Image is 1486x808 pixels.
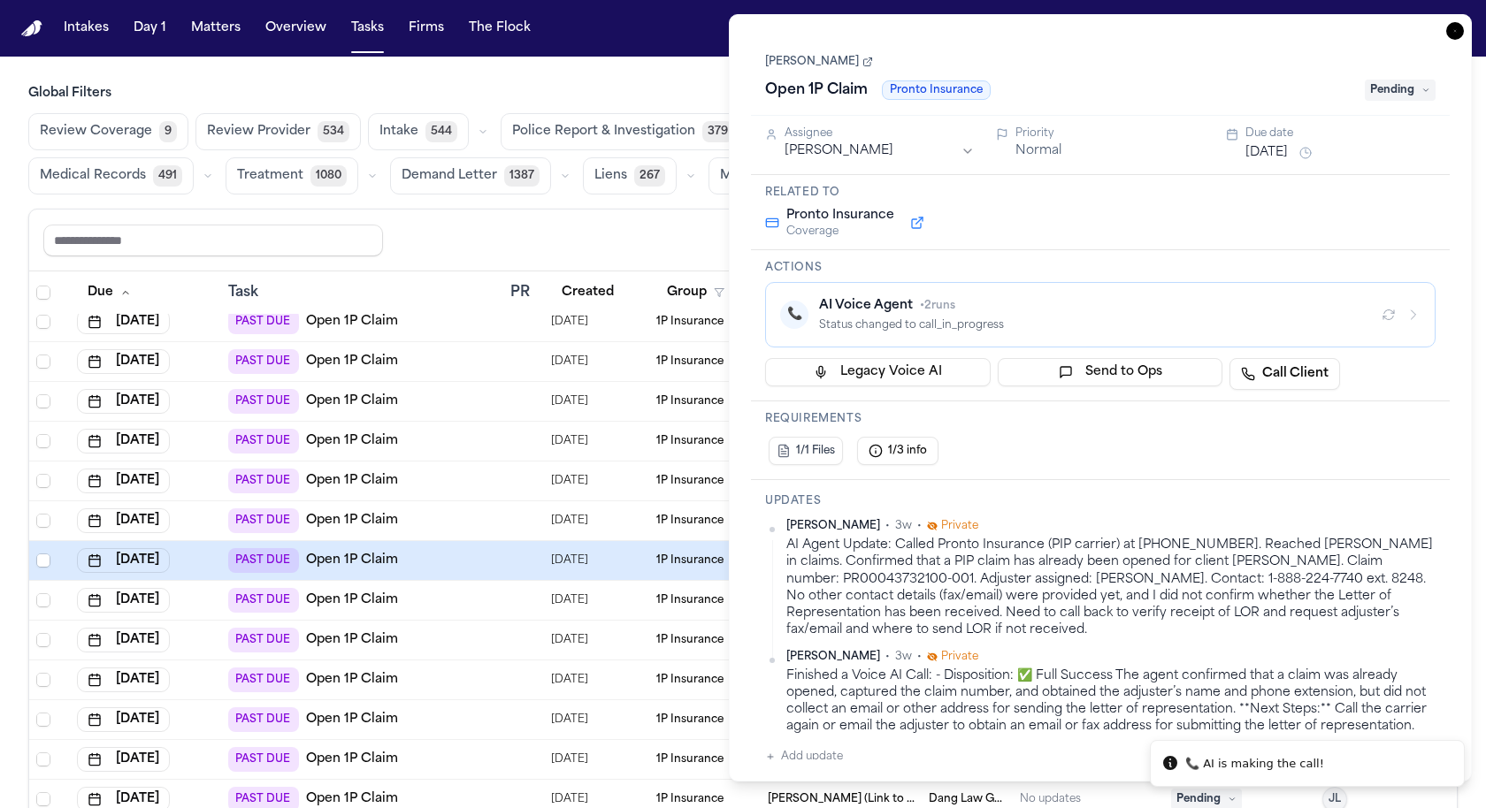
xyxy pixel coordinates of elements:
span: 379 [702,121,733,142]
span: Review Provider [207,123,310,141]
span: Demand Letter [402,167,497,185]
img: Finch Logo [21,20,42,37]
button: Snooze task [1295,142,1316,164]
button: Demand Letter1387 [390,157,551,194]
button: Day 1 [126,12,173,44]
span: 534 [318,121,349,142]
span: 491 [153,165,182,187]
span: Review Coverage [40,123,152,141]
button: 1/1 Files [769,437,843,465]
button: Police Report & Investigation379 [501,113,745,150]
span: Medical Records [40,167,146,185]
div: Status changed to call_in_progress [819,318,1367,332]
span: Coverage [786,225,894,239]
span: [PERSON_NAME] [786,519,880,533]
button: Intake544 [368,113,469,150]
span: 📞 [787,306,802,324]
div: Priority [1015,126,1206,141]
span: Intake [379,123,418,141]
span: Pending [1365,80,1436,101]
span: Private [941,519,978,533]
button: Firms [402,12,451,44]
button: Matters [184,12,248,44]
button: Review Provider534 [195,113,361,150]
span: Treatment [237,167,303,185]
h3: Global Filters [28,85,1458,103]
button: 1/3 info [857,437,938,465]
h3: Related to [765,186,1436,200]
span: 9 [159,121,177,142]
button: [DATE] [1245,144,1288,162]
a: Home [21,20,42,37]
span: 3w [895,650,912,664]
div: AI Agent Update: Called Pronto Insurance (PIP carrier) at [PHONE_NUMBER]. Reached [PERSON_NAME] i... [786,537,1436,639]
span: 1/1 Files [796,444,835,458]
span: 1387 [504,165,540,187]
button: Review Coverage9 [28,113,188,150]
span: 544 [425,121,457,142]
h3: Updates [765,494,1436,508]
button: Treatment1080 [226,157,358,194]
div: Assignee [785,126,975,141]
button: Send to Ops [998,358,1223,386]
span: • 2 runs [920,301,955,311]
button: Liens267 [583,157,677,194]
a: Call Client [1229,358,1340,390]
span: 3w [895,519,912,533]
button: Medical Records491 [28,157,194,194]
button: Tasks [344,12,391,44]
span: Liens [594,167,627,185]
button: Legacy Voice AI [765,358,991,386]
span: 1080 [310,165,347,187]
span: 267 [634,165,665,187]
span: Pronto Insurance [882,80,991,100]
div: AI Voice Agent [819,297,1367,315]
div: Finished a Voice AI Call: - Disposition: ✅ Full Success The agent confirmed that a claim was alre... [786,667,1436,736]
h1: Open 1P Claim [758,76,875,104]
span: 1/3 info [888,444,927,458]
h3: Actions [765,261,1436,275]
div: Due date [1245,126,1436,141]
button: Miscellaneous204 [709,157,861,194]
button: Overview [258,12,333,44]
span: Police Report & Investigation [512,123,695,141]
span: Private [941,650,978,664]
button: 📞AI Voice Agent•2runsStatus changed to call_in_progress [765,282,1436,347]
button: Normal [1015,142,1061,160]
button: Add update [765,746,843,767]
span: • [917,650,922,664]
span: [PERSON_NAME] [786,650,880,664]
div: 📞 AI is making the call! [1185,755,1324,773]
span: • [885,650,890,664]
span: Miscellaneous [720,167,810,185]
a: [PERSON_NAME] [765,55,873,69]
button: Refresh [1378,304,1399,325]
span: • [917,519,922,533]
span: Pronto Insurance [786,207,894,225]
h3: Requirements [765,412,1436,426]
button: Intakes [57,12,116,44]
span: • [885,519,890,533]
button: The Flock [462,12,538,44]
